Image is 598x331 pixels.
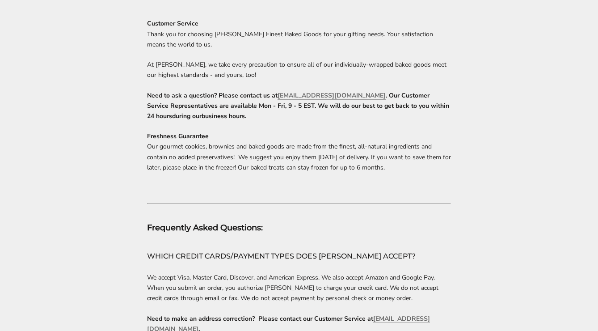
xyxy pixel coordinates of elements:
[147,19,198,28] strong: Customer Service
[278,91,386,100] a: [EMAIL_ADDRESS][DOMAIN_NAME]
[147,223,263,233] strong: Frequently Asked Questions:
[147,29,451,50] p: Thank you for choosing [PERSON_NAME] Finest Baked Goods for your gifting needs. Your satisfaction...
[147,91,449,120] strong: Need to ask a question? Please contact us at
[172,112,202,120] span: during our
[147,131,451,172] p: Our gourmet cookies, brownies and baked goods are made from the finest, all-natural ingredients a...
[202,112,246,120] span: business hours.
[147,60,446,79] span: At [PERSON_NAME], we take every precaution to ensure all of our individually-wrapped baked goods ...
[147,132,209,140] strong: Freshness Guarantee
[147,91,449,120] span: . Our Customer Service Representatives are available Mon - Fri, 9 - 5 EST. We will do our best to...
[147,250,451,262] h4: WHICH CREDIT CARDS/PAYMENT TYPES DOES [PERSON_NAME] ACCEPT?
[147,272,451,303] p: We accept Visa, Master Card, Discover, and American Express. We also accept Amazon and Google Pay...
